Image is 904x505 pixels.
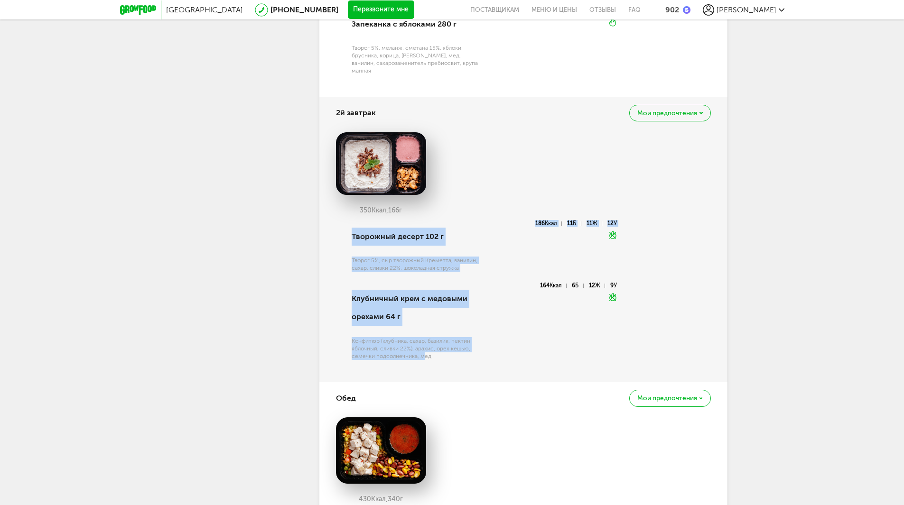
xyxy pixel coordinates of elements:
[683,6,690,14] img: bonus_b.cdccf46.png
[352,8,483,40] div: Запеканка с яблоками 280 г
[587,221,602,226] div: 11
[573,220,576,227] span: Б
[717,5,776,14] span: [PERSON_NAME]
[400,495,403,503] span: г
[545,220,557,227] span: Ккал
[567,221,581,226] div: 11
[270,5,338,14] a: [PHONE_NUMBER]
[166,5,243,14] span: [GEOGRAPHIC_DATA]
[595,282,600,289] span: Ж
[352,220,483,253] div: Творожный десерт 102 г
[371,495,388,503] span: Ккал,
[352,257,483,272] div: Творог 5%, сыр творожный Креметта, ванилин, сахар, сливки 22%, шоколадная стружка
[535,221,562,226] div: 186
[348,0,414,19] button: Перезвоните мне
[575,282,578,289] span: Б
[352,337,483,360] div: Конфитюр (клубника, сахар, базилик, пектин яблочный, сливки 22%), арахис, орех кешью, семечки под...
[540,284,567,288] div: 164
[589,284,605,288] div: 12
[665,5,679,14] div: 902
[336,496,426,503] div: 430 340
[336,132,426,195] img: big_JfMAKUvZSiVqpAJM.png
[614,282,617,289] span: У
[572,284,583,288] div: 6
[610,284,617,288] div: 9
[336,207,426,214] div: 350 166
[637,110,697,117] span: Мои предпочтения
[607,221,617,226] div: 12
[614,220,617,227] span: У
[352,44,483,74] div: Творог 5%, меланж, сметана 15%, яблоки, брусника, корица, [PERSON_NAME], мед, ванилин, сахарозаме...
[352,283,483,333] div: Клубничный крем с медовыми орехами 64 г
[372,206,388,214] span: Ккал,
[592,220,597,227] span: Ж
[336,417,426,484] img: big_dSy1jmU0LkR2bnhc.png
[399,206,402,214] span: г
[336,389,356,407] h4: Обед
[550,282,562,289] span: Ккал
[336,104,376,122] h4: 2й завтрак
[637,395,697,402] span: Мои предпочтения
